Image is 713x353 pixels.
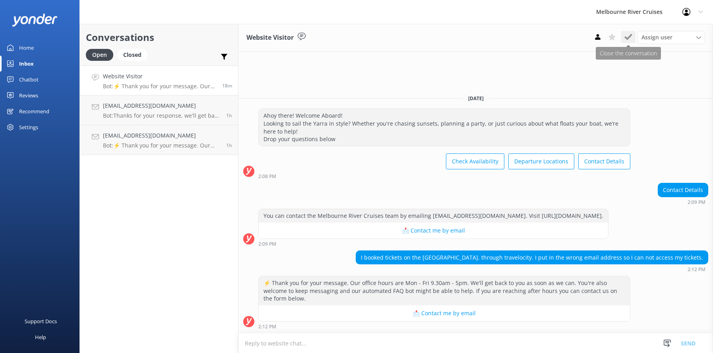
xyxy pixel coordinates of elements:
[259,223,608,239] button: 📩 Contact me by email
[117,50,151,59] a: Closed
[19,103,49,119] div: Recommend
[80,95,238,125] a: [EMAIL_ADDRESS][DOMAIN_NAME]Bot:Thanks for your response, we'll get back to you as soon as we can...
[103,131,220,140] h4: [EMAIL_ADDRESS][DOMAIN_NAME]
[35,329,46,345] div: Help
[258,324,630,329] div: Sep 01 2025 02:12pm (UTC +10:00) Australia/Sydney
[259,109,630,145] div: Ahoy there! Welcome Aboard! Looking to sail the Yarra in style? Whether you're chasing sunsets, p...
[19,87,38,103] div: Reviews
[258,174,276,179] strong: 2:08 PM
[446,153,504,169] button: Check Availability
[25,313,57,329] div: Support Docs
[80,66,238,95] a: Website VisitorBot:⚡ Thank you for your message. Our office hours are Mon - Fri 9.30am - 5pm. We'...
[356,251,708,264] div: I booked tickets on the [GEOGRAPHIC_DATA]. through travelocity. I put in the wrong email address ...
[226,112,232,119] span: Sep 01 2025 12:45pm (UTC +10:00) Australia/Sydney
[463,95,488,102] span: [DATE]
[508,153,574,169] button: Departure Locations
[688,200,705,205] strong: 2:09 PM
[259,305,630,321] button: 📩 Contact me by email
[356,266,708,272] div: Sep 01 2025 02:12pm (UTC +10:00) Australia/Sydney
[19,56,34,72] div: Inbox
[103,83,216,90] p: Bot: ⚡ Thank you for your message. Our office hours are Mon - Fri 9.30am - 5pm. We'll get back to...
[103,72,216,81] h4: Website Visitor
[258,242,276,246] strong: 2:09 PM
[246,33,294,43] h3: Website Visitor
[86,50,117,59] a: Open
[103,112,220,119] p: Bot: Thanks for your response, we'll get back to you as soon as we can during opening hours.
[80,125,238,155] a: [EMAIL_ADDRESS][DOMAIN_NAME]Bot:⚡ Thank you for your message. Our office hours are Mon - Fri 9.30...
[259,276,630,305] div: ⚡ Thank you for your message. Our office hours are Mon - Fri 9.30am - 5pm. We'll get back to you ...
[658,199,708,205] div: Sep 01 2025 02:09pm (UTC +10:00) Australia/Sydney
[258,324,276,329] strong: 2:12 PM
[222,82,232,89] span: Sep 01 2025 02:12pm (UTC +10:00) Australia/Sydney
[226,142,232,149] span: Sep 01 2025 12:42pm (UTC +10:00) Australia/Sydney
[258,241,608,246] div: Sep 01 2025 02:09pm (UTC +10:00) Australia/Sydney
[86,49,113,61] div: Open
[103,101,220,110] h4: [EMAIL_ADDRESS][DOMAIN_NAME]
[658,183,708,197] div: Contact Details
[259,209,608,223] div: You can contact the Melbourne River Cruises team by emailing [EMAIL_ADDRESS][DOMAIN_NAME]. Visit ...
[19,72,39,87] div: Chatbot
[637,31,705,44] div: Assign User
[19,119,38,135] div: Settings
[86,30,232,45] h2: Conversations
[258,173,630,179] div: Sep 01 2025 02:08pm (UTC +10:00) Australia/Sydney
[117,49,147,61] div: Closed
[688,267,705,272] strong: 2:12 PM
[641,33,672,42] span: Assign user
[19,40,34,56] div: Home
[12,14,58,27] img: yonder-white-logo.png
[578,153,630,169] button: Contact Details
[103,142,220,149] p: Bot: ⚡ Thank you for your message. Our office hours are Mon - Fri 9.30am - 5pm. We'll get back to...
